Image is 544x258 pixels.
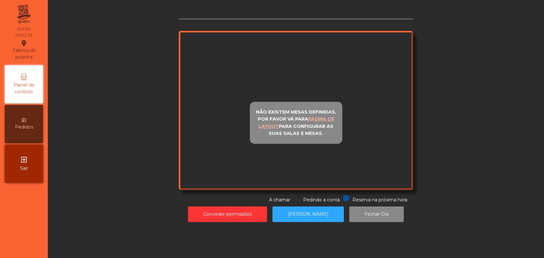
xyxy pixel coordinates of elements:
[253,108,339,137] p: Não existem mesas definidas, por favor vá para para configurar as suas salas e mesas.
[15,32,33,38] div: 00:01:32
[349,206,404,222] button: Fechar Dia
[303,197,340,203] span: Pedindo a conta
[272,206,344,222] button: [PERSON_NAME]
[20,156,28,164] i: exit_to_app
[352,197,407,203] span: Reserva na próxima hora
[15,124,33,130] span: Pedidos
[17,26,31,32] div: [DATE]
[269,197,290,203] span: A chamar
[16,3,32,25] img: qpiato
[258,116,334,129] u: página de layout
[20,165,28,172] span: Sair
[6,82,41,95] span: Painel de controlo
[188,206,267,222] button: Conceder permissões
[5,39,43,60] div: Fabrica da picanha
[20,39,28,47] i: location_on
